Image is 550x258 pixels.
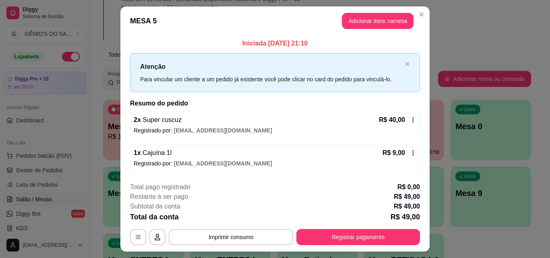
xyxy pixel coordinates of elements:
[379,115,405,125] p: R$ 40,00
[296,229,420,245] button: Registrar pagamento
[134,159,416,167] p: Registrado por:
[342,13,414,29] button: Adicionar itens namesa
[130,211,179,223] p: Total da conta
[383,148,405,158] p: R$ 9,00
[174,127,272,134] span: [EMAIL_ADDRESS][DOMAIN_NAME]
[130,192,188,202] p: Restante à ser pago
[141,116,182,123] span: Super cuscuz
[120,6,430,35] header: MESA 5
[405,62,410,66] span: close
[415,8,428,21] button: Close
[140,62,402,72] p: Atenção
[130,39,420,48] p: Iniciada [DATE] 21:10
[130,182,190,192] p: Total pago registrado
[174,160,272,167] span: [EMAIL_ADDRESS][DOMAIN_NAME]
[134,148,172,158] p: 1 x
[130,99,420,108] h2: Resumo do pedido
[140,75,402,84] div: Para vincular um cliente a um pedido já existente você pode clicar no card do pedido para vinculá...
[405,62,410,67] button: close
[394,192,420,202] p: R$ 49,00
[134,126,416,134] p: Registrado por:
[169,229,293,245] button: Imprimir consumo
[134,115,182,125] p: 2 x
[130,202,180,211] p: Subtotal da conta
[391,211,420,223] p: R$ 49,00
[394,202,420,211] p: R$ 49,00
[397,182,420,192] p: R$ 0,00
[141,149,172,156] span: Cajuína 1l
